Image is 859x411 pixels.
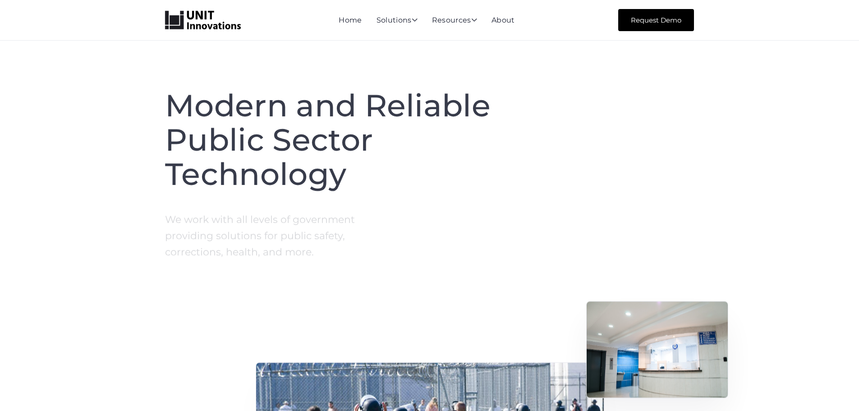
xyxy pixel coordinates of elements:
span:  [412,16,418,23]
div: Solutions [377,17,418,25]
a: About [492,16,515,24]
span:  [471,16,477,23]
h1: Modern and Reliable Public Sector Technology [165,88,534,191]
div: Resources [432,17,477,25]
a: Request Demo [618,9,694,31]
a: Home [339,16,362,24]
div: Resources [432,17,477,25]
a: home [165,11,241,30]
p: We work with all levels of government providing solutions for public safety, corrections, health,... [165,212,373,260]
div: Solutions [377,17,418,25]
